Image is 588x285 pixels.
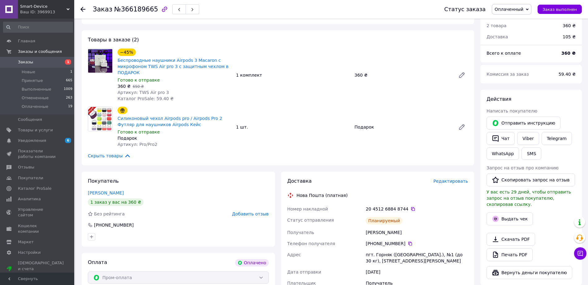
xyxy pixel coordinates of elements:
span: Получатель [287,230,314,235]
div: 360 ₴ [352,71,453,79]
span: Телефон получателя [287,241,335,246]
span: Товары и услуги [18,127,53,133]
button: SMS [521,147,541,160]
span: [DEMOGRAPHIC_DATA] и счета [18,260,64,277]
span: Заказ [93,6,112,13]
div: Подарок [118,135,231,141]
span: Артикул: Pro/Pro2 [118,142,157,147]
span: Принятые [22,78,43,83]
span: Оплаченные [22,104,48,109]
span: Кошелек компании [18,223,57,234]
span: Smart-Device [20,4,67,9]
span: Адрес [287,252,301,257]
span: Добавить отзыв [232,211,268,216]
span: У вас есть 29 дней, чтобы отправить запрос на отзыв покупателю, скопировав ссылку. [487,189,571,207]
b: 360 ₴ [561,51,576,56]
button: Отправить инструкцию [487,117,560,130]
span: Настройки [18,250,41,255]
div: Оплачено [235,259,268,266]
span: Покупатели [18,175,43,181]
span: 2 товара [487,23,506,28]
button: Выдать чек [487,212,533,225]
span: Покупатель [88,178,119,184]
div: Статус заказа [444,6,486,12]
div: Нова Пошта (платная) [295,192,349,198]
span: Скрыть товары [88,152,131,159]
a: [PERSON_NAME] [88,190,124,195]
a: Telegram [542,132,572,145]
span: Заказы и сообщения [18,49,62,54]
span: Доставка [487,34,508,39]
div: 1 заказ у вас на 360 ₴ [88,198,144,206]
span: Доставка [287,178,312,184]
span: Артикул: TWS Air pro 3 [118,90,169,95]
span: Без рейтинга [94,211,125,216]
div: 105 ₴ [559,30,579,44]
span: Главная [18,38,35,44]
span: Уведомления [18,138,46,143]
span: Всего к оплате [487,51,521,56]
img: Беспроводные наушники Airpods 3 Macaron с микрофоном TWS Air pro 3 с защитным чехлом в ПОДАРОК [88,49,112,73]
button: Скопировать запрос на отзыв [487,173,575,186]
a: Редактировать [456,121,468,133]
a: Силиконовый чехол Airpods pro / Airpods Pro 2 Футляр для наушников Airpods Кейс [118,116,222,127]
img: Силиконовый чехол Airpods pro / Airpods Pro 2 Футляр для наушников Airpods Кейс [88,107,112,131]
a: Печать PDF [487,248,533,261]
button: Чат [487,132,515,145]
span: Готово к отправке [118,78,160,83]
span: Отзывы [18,164,34,170]
span: 1009 [64,87,72,92]
button: Вернуть деньги покупателю [487,266,572,279]
span: Статус отправления [287,218,334,223]
div: Вернуться назад [80,6,85,12]
span: 1 [65,59,71,65]
span: Каталог ProSale: 59.40 ₴ [118,96,174,101]
div: 1 шт. [234,123,352,131]
span: Готово к отправке [118,130,160,134]
div: Планируемый [366,217,402,224]
span: 19 [68,104,72,109]
button: Чат с покупателем [574,247,586,260]
div: 1 комплект [234,71,352,79]
div: −45% [118,49,136,56]
div: 360 ₴ [563,23,576,29]
span: 1 [70,69,72,75]
input: Поиск [3,22,73,33]
span: Заказы [18,59,33,65]
div: пгт. Горняк ([GEOGRAPHIC_DATA].), №1 (до 30 кг), [STREET_ADDRESS][PERSON_NAME] [364,249,469,266]
span: Показатели работы компании [18,148,57,160]
span: Отмененные [22,95,49,101]
span: Номер накладной [287,206,328,211]
span: №366189665 [114,6,158,13]
div: 20 4512 6884 8744 [366,206,468,212]
span: Выполненные [22,87,51,92]
span: 650 ₴ [133,84,144,89]
span: 6 [65,138,71,143]
a: WhatsApp [487,147,519,160]
span: Товары в заказе (2) [88,37,139,43]
div: [PHONE_NUMBER] [366,240,468,247]
span: Редактировать [433,179,468,184]
div: Prom микс 1 000 [18,272,64,277]
span: Оплаченный [495,7,523,12]
span: Управление сайтом [18,207,57,218]
span: Заказ выполнен [543,7,577,12]
a: Беспроводные наушники Airpods 3 Macaron с микрофоном TWS Air pro 3 с защитным чехлом в ПОДАРОК [118,58,229,75]
span: Каталог ProSale [18,186,51,191]
span: Запрос на отзыв про компанию [487,165,559,170]
span: Написать покупателю [487,108,537,113]
div: [PERSON_NAME] [364,227,469,238]
span: 263 [66,95,72,101]
span: Аналитика [18,196,41,202]
span: Новые [22,69,35,75]
span: Действия [487,96,511,102]
div: [PHONE_NUMBER] [93,222,134,228]
a: Скачать PDF [487,233,535,246]
span: Маркет [18,239,34,245]
span: 665 [66,78,72,83]
span: 59.40 ₴ [559,72,576,77]
span: Дата отправки [287,270,321,274]
span: Оплата [88,259,107,265]
span: Сообщения [18,117,42,122]
div: Ваш ID: 3969913 [20,9,74,15]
